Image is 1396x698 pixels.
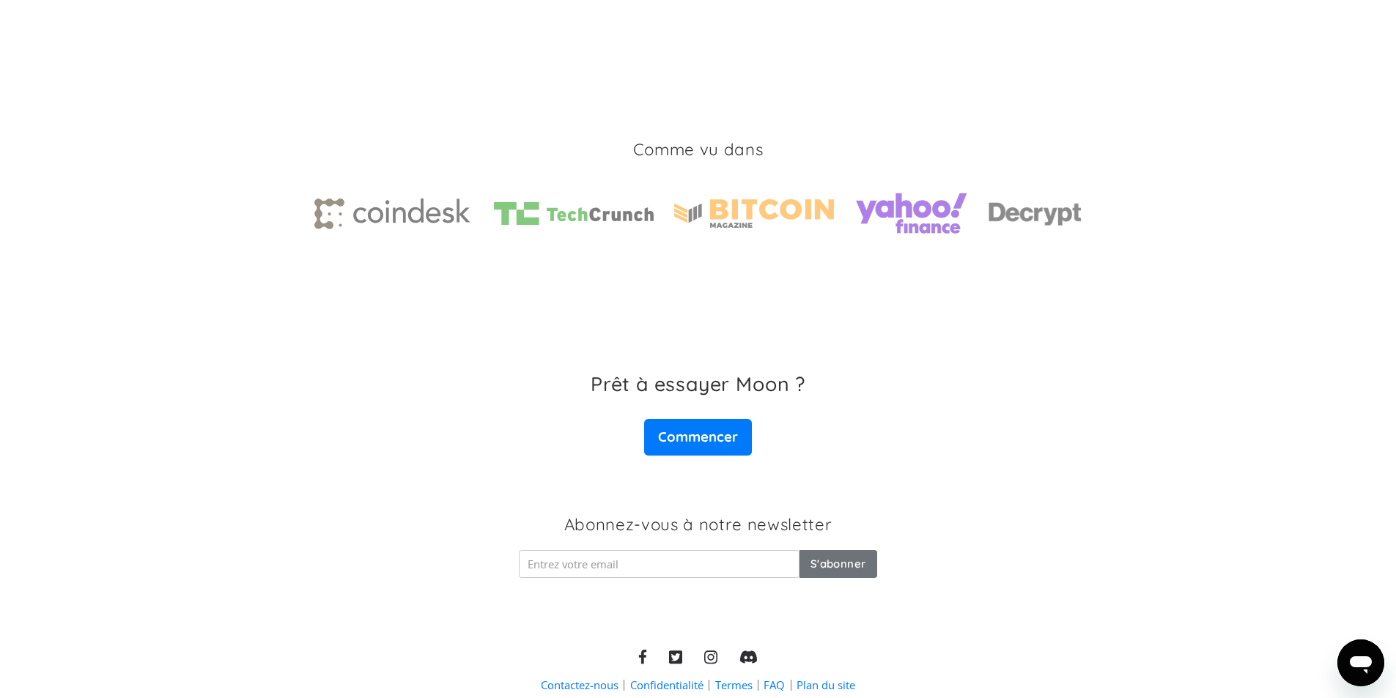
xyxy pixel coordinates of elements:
img: Yahoo Finance [854,182,968,245]
a: Contactez-nous [541,677,618,693]
font: Commencer [658,428,738,445]
input: Entrez votre email [519,550,799,578]
a: Plan du site [797,677,855,693]
a: Termes [715,677,753,693]
font: Comme vu dans [633,139,764,160]
font: Abonnez-vous à notre newsletter [564,514,832,535]
img: Coindesk [314,198,474,229]
a: Confidentialité [630,677,703,693]
iframe: Bouton de lancement de la fenêtre de messagerie [1337,639,1384,686]
img: décrypter [989,199,1082,229]
a: FAQ [764,677,785,693]
img: Magazine Bitcoin [674,199,834,228]
font: Prêt à essayer Moon ? [591,371,805,396]
img: TechCrunch [494,202,654,225]
input: S'abonner [799,550,877,578]
a: Commencer [644,419,751,456]
form: Formulaire de newsletter [519,550,876,578]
